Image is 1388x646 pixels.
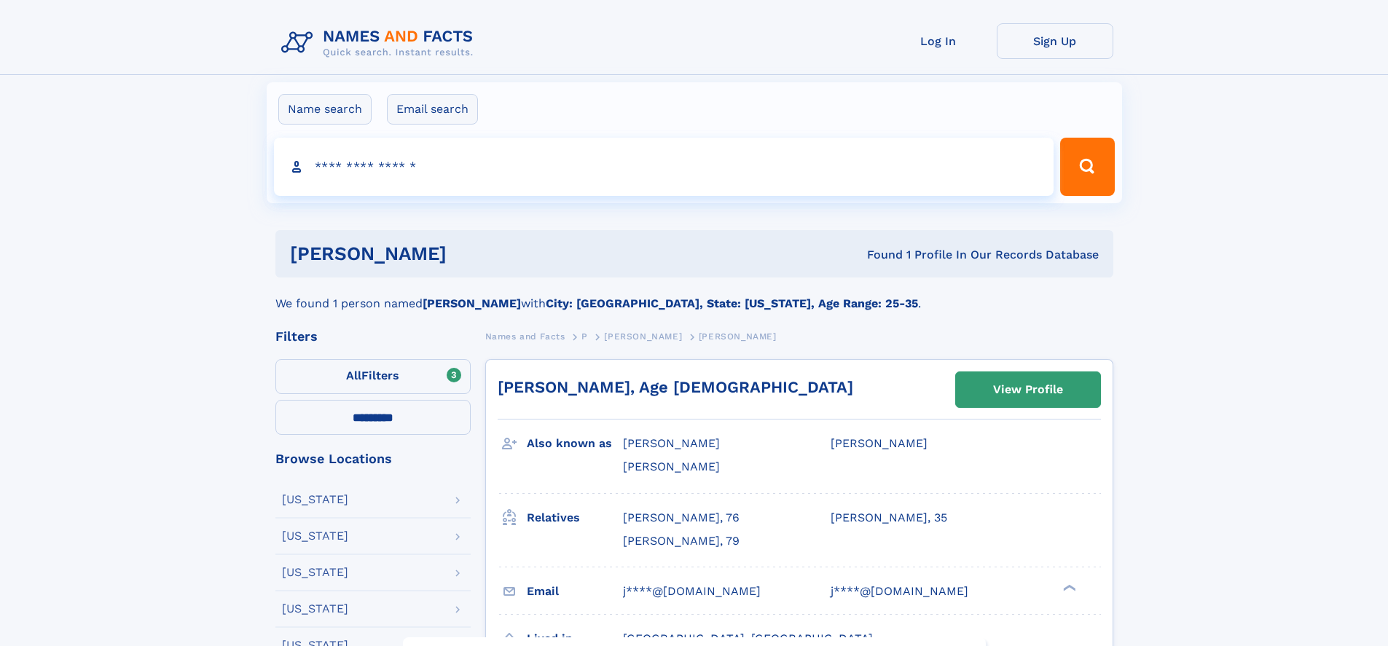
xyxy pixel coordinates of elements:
label: Name search [278,94,372,125]
div: ❯ [1059,583,1077,592]
h1: [PERSON_NAME] [290,245,657,263]
a: View Profile [956,372,1100,407]
div: [US_STATE] [282,567,348,578]
div: We found 1 person named with . [275,277,1113,312]
a: P [581,327,588,345]
h3: Relatives [527,505,623,530]
div: [US_STATE] [282,494,348,505]
button: Search Button [1060,138,1114,196]
span: [PERSON_NAME] [604,331,682,342]
div: View Profile [993,373,1063,406]
div: Found 1 Profile In Our Records Database [656,247,1099,263]
span: P [581,331,588,342]
input: search input [274,138,1054,196]
b: [PERSON_NAME] [423,296,521,310]
span: [PERSON_NAME] [699,331,777,342]
b: City: [GEOGRAPHIC_DATA], State: [US_STATE], Age Range: 25-35 [546,296,918,310]
div: Browse Locations [275,452,471,465]
label: Email search [387,94,478,125]
img: Logo Names and Facts [275,23,485,63]
span: [PERSON_NAME] [831,436,928,450]
a: [PERSON_NAME], 35 [831,510,947,526]
a: [PERSON_NAME], 76 [623,510,740,526]
h3: Also known as [527,431,623,456]
div: [US_STATE] [282,530,348,542]
h3: Email [527,579,623,604]
span: [GEOGRAPHIC_DATA], [GEOGRAPHIC_DATA] [623,631,873,645]
a: [PERSON_NAME] [604,327,682,345]
span: All [346,369,361,382]
a: [PERSON_NAME], Age [DEMOGRAPHIC_DATA] [498,378,853,396]
a: Sign Up [997,23,1113,59]
a: [PERSON_NAME], 79 [623,533,740,549]
label: Filters [275,359,471,394]
a: Log In [880,23,997,59]
div: [US_STATE] [282,603,348,615]
span: [PERSON_NAME] [623,460,720,473]
a: Names and Facts [485,327,565,345]
span: [PERSON_NAME] [623,436,720,450]
div: Filters [275,330,471,343]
